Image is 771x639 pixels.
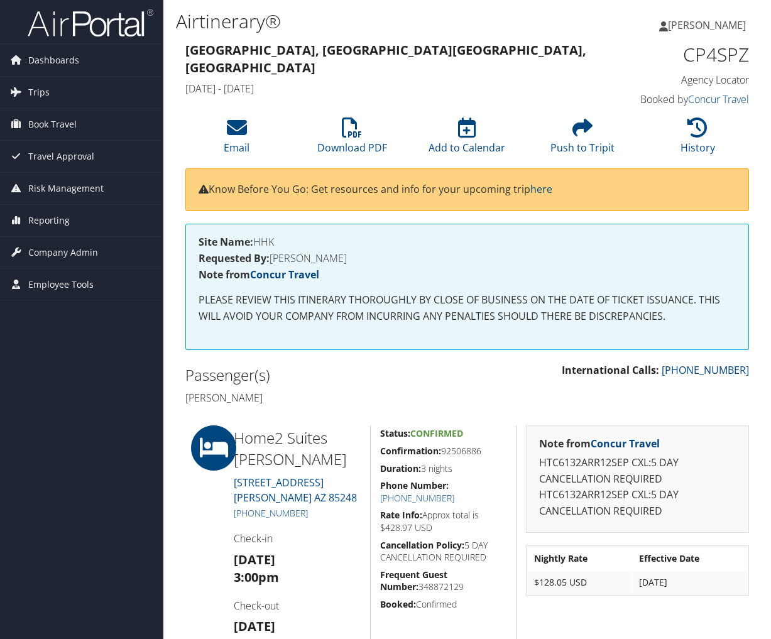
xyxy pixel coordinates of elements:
[28,109,77,140] span: Book Travel
[539,455,736,519] p: HTC6132ARR12SEP CXL:5 DAY CANCELLATION REQUIRED HTC6132ARR12SEP CXL:5 DAY CANCELLATION REQUIRED
[410,427,463,439] span: Confirmed
[562,363,659,377] strong: International Calls:
[28,173,104,204] span: Risk Management
[659,6,758,44] a: [PERSON_NAME]
[185,41,586,76] strong: [GEOGRAPHIC_DATA], [GEOGRAPHIC_DATA] [GEOGRAPHIC_DATA], [GEOGRAPHIC_DATA]
[380,427,410,439] strong: Status:
[530,182,552,196] a: here
[380,509,506,533] h5: Approx total is $428.97 USD
[380,539,506,564] h5: 5 DAY CANCELLATION REQUIRED
[429,124,505,155] a: Add to Calendar
[622,92,749,106] h4: Booked by
[688,92,749,106] a: Concur Travel
[28,8,153,38] img: airportal-logo.png
[622,41,749,68] h1: CP4SPZ
[380,569,447,593] strong: Frequent Guest Number:
[380,462,421,474] strong: Duration:
[633,547,747,570] th: Effective Date
[199,237,736,247] h4: HHK
[528,571,632,594] td: $128.05 USD
[176,8,564,35] h1: Airtinerary®
[550,124,615,155] a: Push to Tripit
[539,437,660,451] strong: Note from
[380,509,422,521] strong: Rate Info:
[591,437,660,451] a: Concur Travel
[28,141,94,172] span: Travel Approval
[199,253,736,263] h4: [PERSON_NAME]
[199,268,319,281] strong: Note from
[380,569,506,593] h5: 348872129
[380,492,454,504] a: [PHONE_NUMBER]
[234,599,361,613] h4: Check-out
[380,598,506,611] h5: Confirmed
[234,507,308,519] a: [PHONE_NUMBER]
[234,569,279,586] strong: 3:00pm
[234,427,361,469] h2: Home2 Suites [PERSON_NAME]
[199,235,253,249] strong: Site Name:
[380,598,416,610] strong: Booked:
[234,618,275,635] strong: [DATE]
[185,364,458,386] h2: Passenger(s)
[380,462,506,475] h5: 3 nights
[622,73,749,87] h4: Agency Locator
[633,571,747,594] td: [DATE]
[250,268,319,281] a: Concur Travel
[668,18,746,32] span: [PERSON_NAME]
[28,205,70,236] span: Reporting
[234,532,361,545] h4: Check-in
[234,551,275,568] strong: [DATE]
[317,124,387,155] a: Download PDF
[224,124,249,155] a: Email
[199,182,736,198] p: Know Before You Go: Get resources and info for your upcoming trip
[380,539,464,551] strong: Cancellation Policy:
[185,82,603,96] h4: [DATE] - [DATE]
[380,445,506,457] h5: 92506886
[234,476,357,505] a: [STREET_ADDRESS][PERSON_NAME] AZ 85248
[681,124,715,155] a: History
[28,77,50,108] span: Trips
[185,391,458,405] h4: [PERSON_NAME]
[528,547,632,570] th: Nightly Rate
[380,479,449,491] strong: Phone Number:
[28,45,79,76] span: Dashboards
[28,269,94,300] span: Employee Tools
[28,237,98,268] span: Company Admin
[662,363,749,377] a: [PHONE_NUMBER]
[199,251,270,265] strong: Requested By:
[199,292,736,324] p: PLEASE REVIEW THIS ITINERARY THOROUGHLY BY CLOSE OF BUSINESS ON THE DATE OF TICKET ISSUANCE. THIS...
[380,445,441,457] strong: Confirmation:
